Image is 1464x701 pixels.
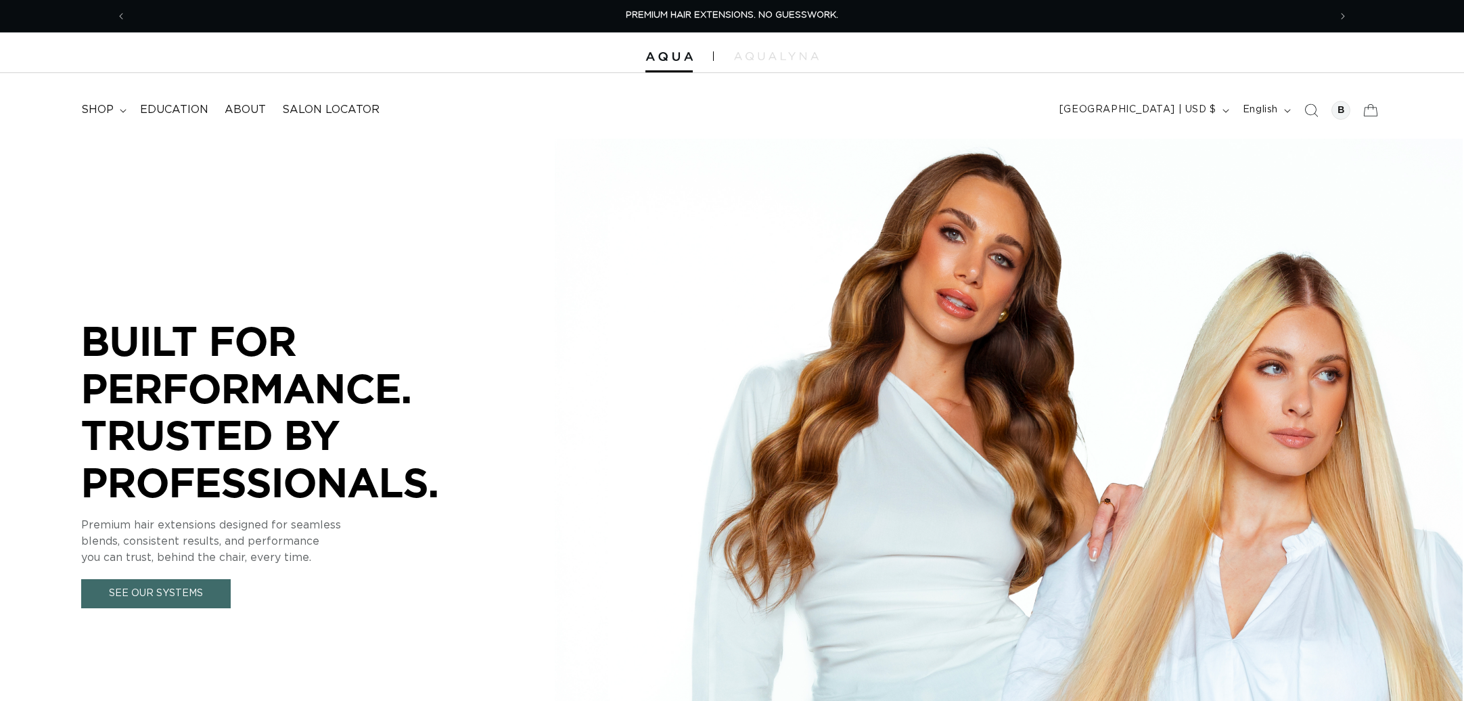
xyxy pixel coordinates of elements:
button: [GEOGRAPHIC_DATA] | USD $ [1051,97,1235,123]
img: aqualyna.com [734,52,819,60]
p: BUILT FOR PERFORMANCE. TRUSTED BY PROFESSIONALS. [81,317,487,505]
span: PREMIUM HAIR EXTENSIONS. NO GUESSWORK. [626,11,838,20]
button: Previous announcement [106,3,136,29]
p: Premium hair extensions designed for seamless blends, consistent results, and performance you can... [81,517,487,566]
a: Salon Locator [274,95,388,125]
a: About [216,95,274,125]
button: Next announcement [1328,3,1358,29]
span: shop [81,103,114,117]
span: English [1243,103,1278,117]
span: [GEOGRAPHIC_DATA] | USD $ [1059,103,1216,117]
a: See Our Systems [81,579,231,608]
a: Education [132,95,216,125]
button: English [1235,97,1296,123]
img: Aqua Hair Extensions [645,52,693,62]
summary: Search [1296,95,1326,125]
span: About [225,103,266,117]
summary: shop [73,95,132,125]
span: Salon Locator [282,103,380,117]
span: Education [140,103,208,117]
